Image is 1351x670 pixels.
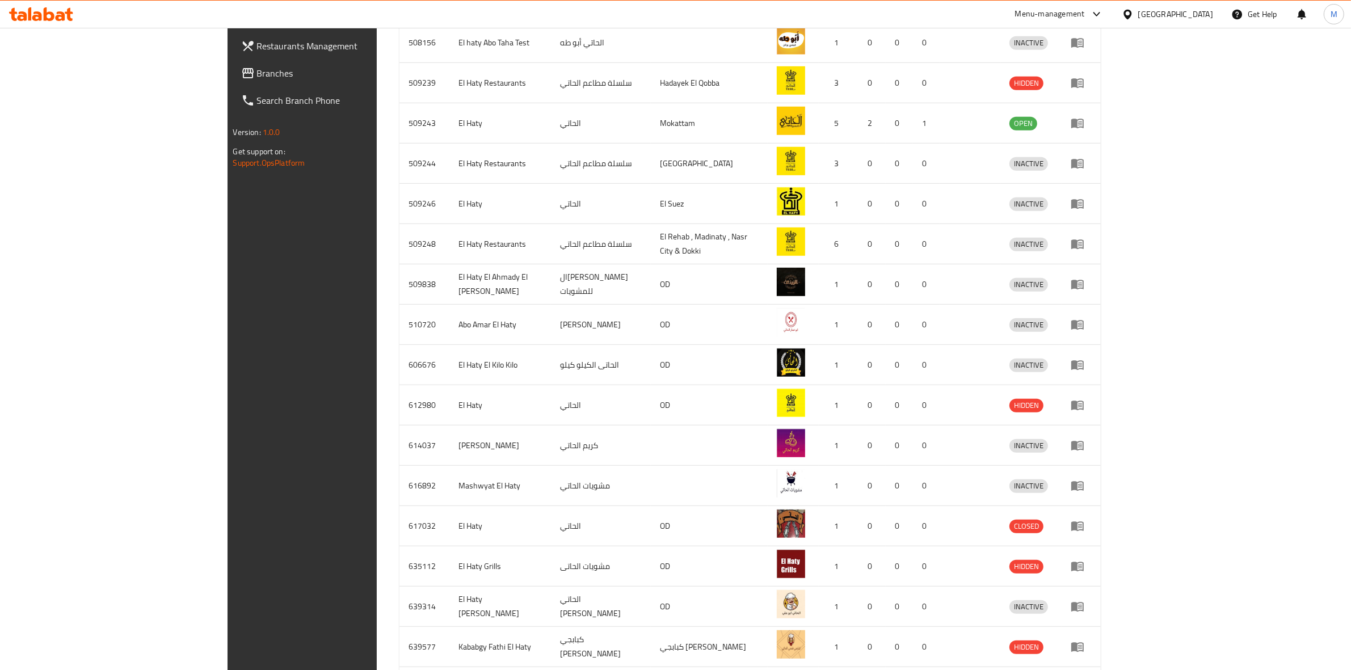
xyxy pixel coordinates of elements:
[777,227,805,256] img: El Haty Restaurants
[886,103,913,144] td: 0
[913,184,940,224] td: 0
[1009,117,1037,130] span: OPEN
[858,466,886,506] td: 0
[1009,157,1048,171] div: INACTIVE
[449,264,552,305] td: El Haty El Ahmady El [PERSON_NAME]
[1071,640,1092,654] div: Menu
[1071,318,1092,331] div: Menu
[913,506,940,546] td: 0
[651,264,768,305] td: OD
[886,546,913,587] td: 0
[886,224,913,264] td: 0
[651,546,768,587] td: OD
[913,587,940,627] td: 0
[1009,77,1043,90] div: HIDDEN
[858,627,886,667] td: 0
[1071,439,1092,452] div: Menu
[551,184,651,224] td: الحاتي
[1071,237,1092,251] div: Menu
[819,546,858,587] td: 1
[1009,520,1043,533] span: CLOSED
[1009,278,1048,291] span: INACTIVE
[551,345,651,385] td: الحاتى الكيلو كيلو
[886,144,913,184] td: 0
[449,23,552,63] td: El haty Abo Taha Test
[819,425,858,466] td: 1
[1071,76,1092,90] div: Menu
[886,587,913,627] td: 0
[913,264,940,305] td: 0
[1071,277,1092,291] div: Menu
[886,345,913,385] td: 0
[449,305,552,345] td: Abo Amar El Haty
[449,425,552,466] td: [PERSON_NAME]
[449,627,552,667] td: Kababgy Fathi El Haty
[1009,36,1048,50] div: INACTIVE
[886,627,913,667] td: 0
[777,308,805,336] img: Abo Amar El Haty
[819,587,858,627] td: 1
[858,546,886,587] td: 0
[651,184,768,224] td: El Suez
[1009,399,1043,412] span: HIDDEN
[233,155,305,170] a: Support.OpsPlatform
[551,506,651,546] td: الحاتي
[551,425,651,466] td: كريم الحاتي
[886,466,913,506] td: 0
[449,385,552,425] td: El Haty
[1009,197,1048,211] div: INACTIVE
[858,506,886,546] td: 0
[777,66,805,95] img: El Haty Restaurants
[449,466,552,506] td: Mashwyat El Haty
[263,125,280,140] span: 1.0.0
[449,506,552,546] td: El Haty
[1071,157,1092,170] div: Menu
[777,268,805,296] img: El Haty El Ahmady El Zeny Lel Mahswyat
[1009,197,1048,210] span: INACTIVE
[777,429,805,457] img: Karim El Haty
[1071,479,1092,492] div: Menu
[819,23,858,63] td: 1
[777,509,805,538] img: El Haty
[913,23,940,63] td: 0
[819,264,858,305] td: 1
[858,425,886,466] td: 0
[1009,640,1043,654] span: HIDDEN
[551,587,651,627] td: الحاتي [PERSON_NAME]
[1138,8,1213,20] div: [GEOGRAPHIC_DATA]
[1009,318,1048,331] span: INACTIVE
[651,305,768,345] td: OD
[1009,479,1048,492] span: INACTIVE
[819,466,858,506] td: 1
[777,469,805,498] img: Mashwyat El Haty
[886,425,913,466] td: 0
[551,103,651,144] td: الحاتي
[819,627,858,667] td: 1
[1009,238,1048,251] span: INACTIVE
[651,224,768,264] td: El Rehab , Madinaty , Nasr City & Dokki
[1009,439,1048,452] span: INACTIVE
[913,224,940,264] td: 0
[777,107,805,135] img: El Haty
[449,184,552,224] td: El Haty
[257,39,444,53] span: Restaurants Management
[551,305,651,345] td: [PERSON_NAME]
[232,32,453,60] a: Restaurants Management
[651,587,768,627] td: OD
[819,506,858,546] td: 1
[232,60,453,87] a: Branches
[777,147,805,175] img: El Haty Restaurants
[1071,358,1092,372] div: Menu
[651,345,768,385] td: OD
[858,345,886,385] td: 0
[651,103,768,144] td: Mokattam
[1071,398,1092,412] div: Menu
[1071,116,1092,130] div: Menu
[777,187,805,216] img: El Haty
[819,184,858,224] td: 1
[1009,560,1043,574] div: HIDDEN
